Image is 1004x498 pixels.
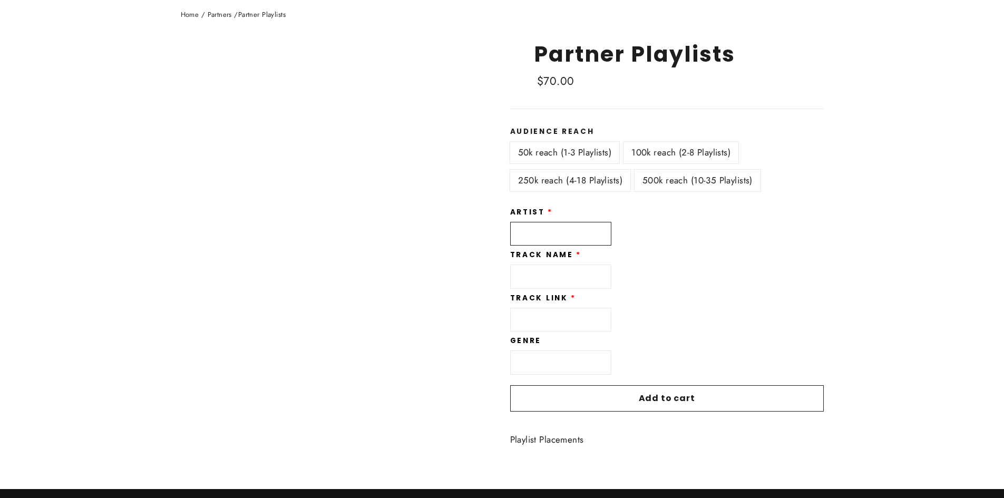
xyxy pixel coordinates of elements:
span: / [201,9,205,19]
a: Partners [208,9,232,19]
label: 100k reach (2-8 Playlists) [623,142,738,163]
label: Track Link [510,294,576,302]
label: 250k reach (4-18 Playlists) [510,170,630,191]
nav: breadcrumbs [181,9,824,21]
span: Add to cart [639,392,695,404]
label: Artist [510,208,553,217]
a: Home [181,9,199,19]
div: Playlist Placements [510,433,824,447]
label: 500k reach (10-35 Playlists) [635,170,761,191]
span: $70.00 [537,73,574,89]
label: Genre [510,337,542,345]
span: / [234,9,238,19]
label: Audience Reach [510,128,824,136]
h1: Partner Playlists [534,41,824,67]
button: Add to cart [510,385,824,412]
label: 50k reach (1-3 Playlists) [510,142,620,163]
label: Track Name [510,251,581,259]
